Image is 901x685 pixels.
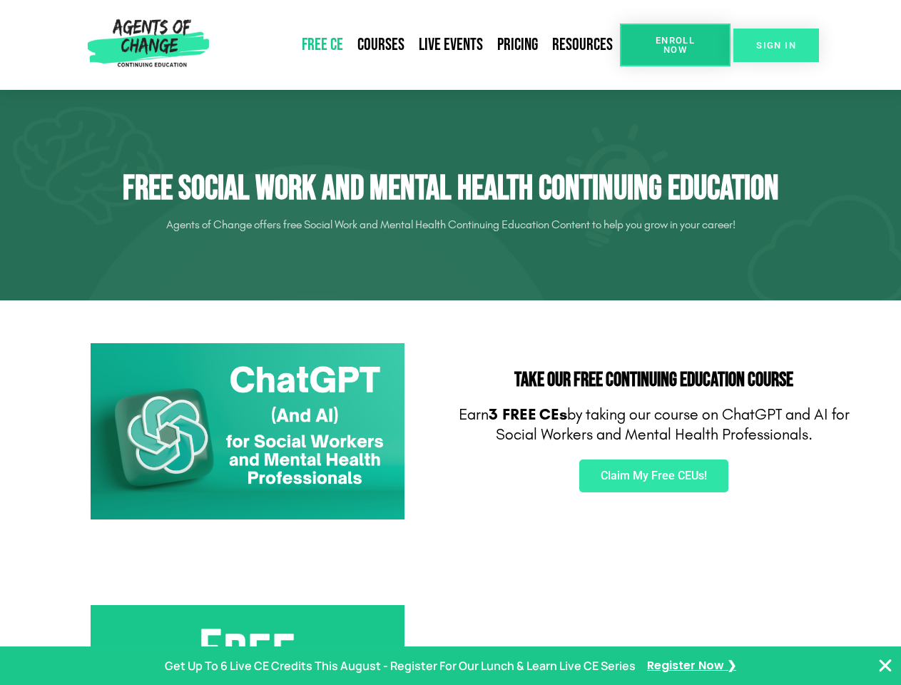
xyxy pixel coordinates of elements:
[756,41,796,50] span: SIGN IN
[620,24,731,66] a: Enroll Now
[458,370,850,390] h2: Take Our FREE Continuing Education Course
[458,405,850,445] p: Earn by taking our course on ChatGPT and AI for Social Workers and Mental Health Professionals.
[545,29,620,61] a: Resources
[489,405,567,424] b: 3 FREE CEs
[579,460,728,492] a: Claim My Free CEUs!
[295,29,350,61] a: Free CE
[490,29,545,61] a: Pricing
[350,29,412,61] a: Courses
[877,657,894,674] button: Close Banner
[51,168,850,210] h1: Free Social Work and Mental Health Continuing Education
[165,656,636,676] p: Get Up To 6 Live CE Credits This August - Register For Our Lunch & Learn Live CE Series
[647,656,736,676] a: Register Now ❯
[733,29,819,62] a: SIGN IN
[643,36,708,54] span: Enroll Now
[412,29,490,61] a: Live Events
[215,29,620,61] nav: Menu
[51,213,850,236] p: Agents of Change offers free Social Work and Mental Health Continuing Education Content to help y...
[601,470,707,482] span: Claim My Free CEUs!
